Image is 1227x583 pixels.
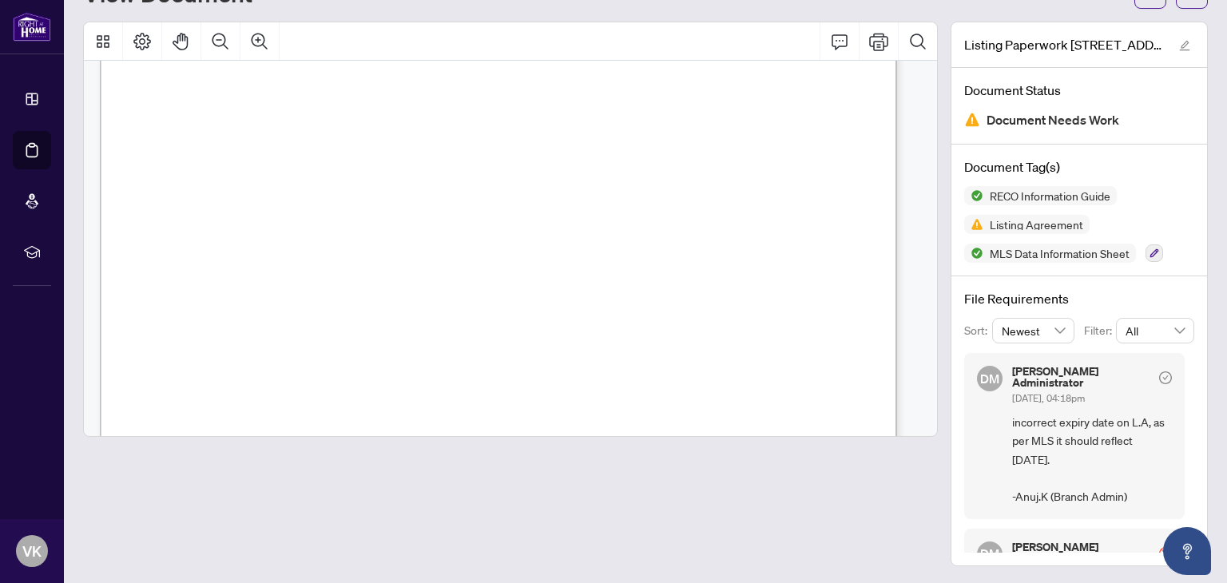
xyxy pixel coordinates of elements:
span: [DATE], 04:18pm [1012,392,1085,404]
h4: File Requirements [964,289,1194,308]
img: Document Status [964,112,980,128]
span: RECO Information Guide [983,190,1117,201]
h5: [PERSON_NAME] Administrator [1012,541,1153,564]
span: DM [980,545,999,564]
span: check-circle [1159,371,1172,384]
p: Filter: [1084,322,1116,339]
button: Open asap [1163,527,1211,575]
span: incorrect expiry date on L.A, as per MLS it should reflect [DATE]. -Anuj.K (Branch Admin) [1012,413,1172,506]
span: DM [980,369,999,388]
span: Listing Paperwork [STREET_ADDRESS]pdf [964,35,1164,54]
h5: [PERSON_NAME] Administrator [1012,366,1153,388]
span: All [1126,319,1185,343]
span: Listing Agreement [983,219,1090,230]
img: Status Icon [964,244,983,263]
span: Document Needs Work [987,109,1119,131]
span: Newest [1002,319,1066,343]
span: stop [1159,547,1172,560]
img: Status Icon [964,186,983,205]
h4: Document Tag(s) [964,157,1194,176]
h4: Document Status [964,81,1194,100]
span: VK [22,540,42,562]
img: logo [13,12,51,42]
span: edit [1179,40,1190,51]
span: MLS Data Information Sheet [983,248,1136,259]
img: Status Icon [964,215,983,234]
p: Sort: [964,322,992,339]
